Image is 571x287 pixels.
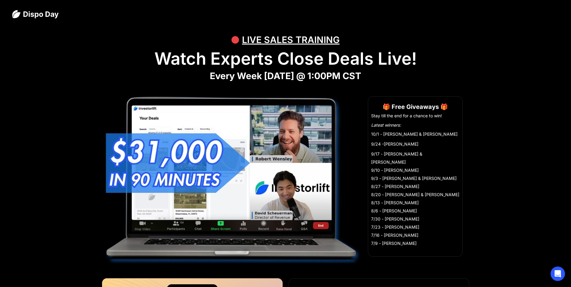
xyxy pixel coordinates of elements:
[371,122,401,128] em: Latest winners:
[551,267,565,281] div: Open Intercom Messenger
[371,130,459,138] li: 10/1 - [PERSON_NAME] & [PERSON_NAME]
[12,49,559,69] h1: Watch Experts Close Deals Live!
[383,103,448,110] strong: 🎁 Free Giveaways 🎁
[210,70,361,81] strong: Every Week [DATE] @ 1:00PM CST
[371,113,459,119] li: Stay till the end for a chance to win!
[371,150,459,247] li: 9/17 - [PERSON_NAME] & [PERSON_NAME] 9/10 - [PERSON_NAME] 9/3 - [PERSON_NAME] & [PERSON_NAME] 8/2...
[371,140,459,148] li: 9/24 -[PERSON_NAME]
[242,31,340,49] div: LIVE SALES TRAINING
